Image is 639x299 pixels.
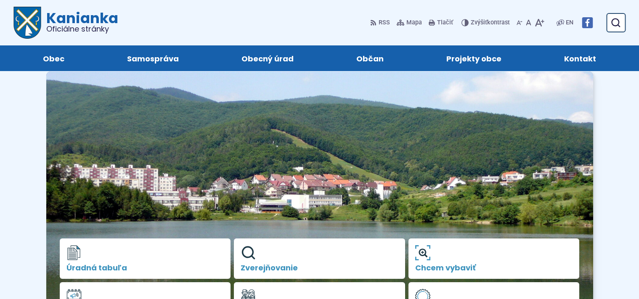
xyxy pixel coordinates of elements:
[564,18,575,28] a: EN
[234,238,405,279] a: Zverejňovanie
[406,18,422,28] span: Mapa
[541,45,619,71] a: Kontakt
[370,14,392,32] a: RSS
[334,45,407,71] a: Občan
[219,45,317,71] a: Obecný úrad
[427,14,455,32] button: Tlačiť
[13,7,41,39] img: Prejsť na domovskú stránku
[566,18,573,28] span: EN
[446,45,501,71] span: Projekty obce
[437,19,453,26] span: Tlačiť
[471,19,487,26] span: Zvýšiť
[582,17,593,28] img: Prejsť na Facebook stránku
[395,14,424,32] a: Mapa
[515,14,524,32] button: Zmenšiť veľkosť písma
[46,25,118,33] span: Oficiálne stránky
[241,264,398,272] span: Zverejňovanie
[408,238,580,279] a: Chcem vybaviť
[379,18,390,28] span: RSS
[241,45,294,71] span: Obecný úrad
[66,264,224,272] span: Úradná tabuľa
[415,264,573,272] span: Chcem vybaviť
[41,11,118,33] h1: Kanianka
[533,14,546,32] button: Zväčšiť veľkosť písma
[471,19,510,26] span: kontrast
[60,238,231,279] a: Úradná tabuľa
[20,45,87,71] a: Obec
[43,45,64,71] span: Obec
[524,14,533,32] button: Nastaviť pôvodnú veľkosť písma
[423,45,524,71] a: Projekty obce
[356,45,384,71] span: Občan
[127,45,179,71] span: Samospráva
[104,45,202,71] a: Samospráva
[461,14,512,32] button: Zvýšiťkontrast
[564,45,596,71] span: Kontakt
[13,7,118,39] a: Logo Kanianka, prejsť na domovskú stránku.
